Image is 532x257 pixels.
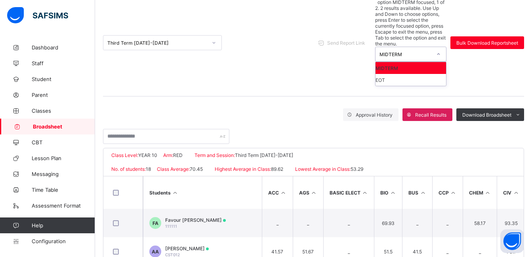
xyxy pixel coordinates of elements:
span: 70.45 [190,166,203,172]
div: EOT [376,74,446,86]
td: _ [402,209,432,237]
span: FA [153,220,158,226]
td: 58.17 [463,209,497,237]
span: RED [173,152,183,158]
span: 89.62 [271,166,283,172]
div: Third Term [DATE]-[DATE] [107,40,207,46]
span: [PERSON_NAME] [165,246,209,251]
span: Configuration [32,238,95,244]
span: Lesson Plan [32,155,95,161]
div: MIDTERM [379,51,432,57]
th: CIV [497,176,525,209]
span: 18 [146,166,151,172]
span: 111111 [165,224,177,229]
th: CHEM [463,176,497,209]
span: Term and Session: [194,152,235,158]
i: Sort in Ascending Order [389,190,396,196]
td: 69.93 [374,209,402,237]
span: Parent [32,92,95,98]
span: Send Report Link [327,40,365,46]
span: Broadsheet [33,123,95,130]
th: Students [143,176,262,209]
span: Staff [32,60,95,66]
span: 53.29 [351,166,363,172]
i: Sort in Ascending Order [362,190,368,196]
span: Download Broadsheet [462,112,511,118]
i: Sort in Ascending Order [419,190,426,196]
span: Highest Average in Class: [215,166,271,172]
span: Favour [PERSON_NAME] [165,217,226,223]
span: Lowest Average in Class: [295,166,351,172]
td: _ [293,209,323,237]
span: CST012 [165,252,180,257]
th: ACC [262,176,293,209]
span: Bulk Download Reportsheet [456,40,518,46]
span: Class Level: [111,152,138,158]
span: Assessment Format [32,202,95,209]
img: safsims [7,7,68,24]
span: YEAR 10 [138,152,157,158]
span: Help [32,222,95,229]
span: Third Term [DATE]-[DATE] [235,152,293,158]
i: Sort in Ascending Order [450,190,457,196]
span: AA [152,249,159,255]
span: Approval History [356,112,393,118]
td: 93.35 [497,209,525,237]
div: MIDTERM [376,62,446,74]
th: BUS [402,176,432,209]
i: Sort in Ascending Order [513,190,519,196]
td: _ [432,209,463,237]
th: BIO [374,176,402,209]
span: Dashboard [32,44,95,51]
span: CBT [32,139,95,146]
span: No. of students: [111,166,146,172]
td: _ [323,209,374,237]
span: Messaging [32,171,95,177]
th: BASIC ELECT [323,176,374,209]
i: Sort in Ascending Order [280,190,287,196]
span: Classes [32,108,95,114]
th: AGS [293,176,323,209]
span: Student [32,76,95,82]
span: Recall Results [415,112,446,118]
span: Class Average: [157,166,190,172]
span: Time Table [32,187,95,193]
i: Sort in Ascending Order [311,190,317,196]
button: Open asap [500,229,524,253]
td: _ [262,209,293,237]
i: Sort in Ascending Order [484,190,491,196]
th: CCP [432,176,463,209]
span: Arm: [163,152,173,158]
i: Sort Ascending [172,190,179,196]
